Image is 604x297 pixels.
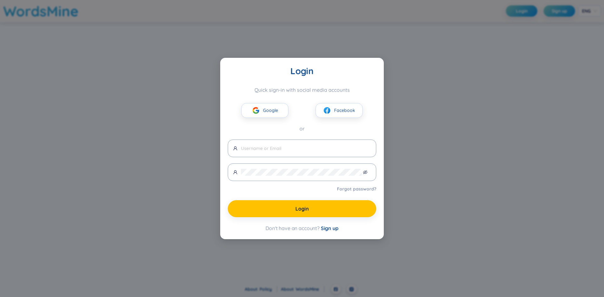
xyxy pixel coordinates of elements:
[334,107,355,114] span: Facebook
[241,145,371,152] input: Username or Email
[241,103,288,118] button: googleGoogle
[295,205,309,212] span: Login
[323,107,331,114] img: facebook
[363,170,367,174] span: eye-invisible
[321,225,338,231] span: Sign up
[316,103,363,118] button: facebookFacebook
[263,107,278,114] span: Google
[228,225,376,232] div: Don't have an account?
[337,186,376,192] a: Forgot password?
[233,146,238,151] span: user
[252,107,260,114] img: google
[228,200,376,217] button: Login
[228,65,376,77] div: Login
[228,87,376,93] div: Quick sign-in with social media accounts
[228,125,376,133] div: or
[233,170,238,174] span: user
